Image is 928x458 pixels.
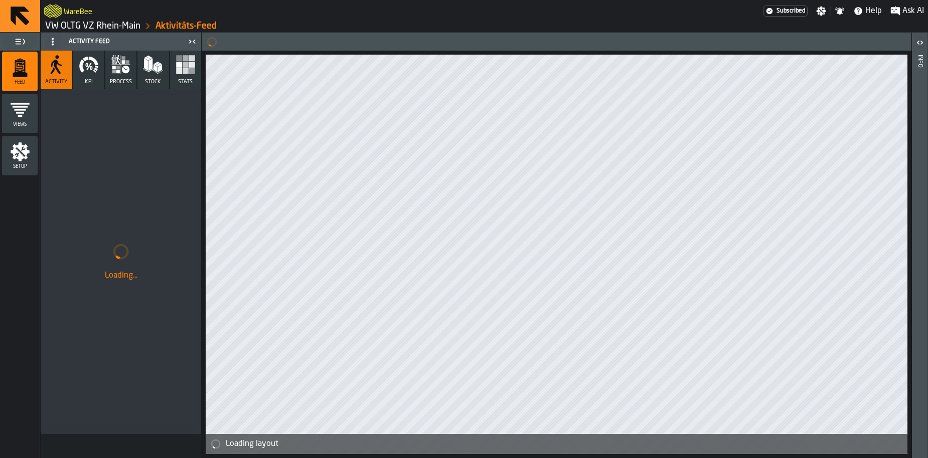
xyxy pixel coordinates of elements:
[777,8,805,15] span: Subscribed
[831,6,849,16] label: button-toggle-Notifications
[44,2,62,20] a: logo-header
[85,79,93,85] span: KPI
[43,34,185,50] div: Activity Feed
[916,53,923,455] div: Info
[110,79,132,85] span: process
[45,79,67,85] span: Activity
[45,21,140,32] a: link-to-/wh/i/44979e6c-6f66-405e-9874-c1e29f02a54a/simulations
[902,5,924,17] span: Ask AI
[2,122,38,127] span: Views
[206,434,907,454] div: alert-Loading layout
[145,79,161,85] span: Stock
[913,35,927,53] label: button-toggle-Open
[178,79,193,85] span: Stats
[2,94,38,134] li: menu Views
[763,6,808,17] div: Menu Subscription
[2,164,38,169] span: Setup
[865,5,882,17] span: Help
[2,80,38,85] span: Feed
[849,5,886,17] label: button-toggle-Help
[49,270,193,282] div: Loading...
[2,52,38,92] li: menu Feed
[2,136,38,176] li: menu Setup
[156,21,217,32] a: link-to-/wh/i/44979e6c-6f66-405e-9874-c1e29f02a54a/feed/cb2375cd-a213-45f6-a9a8-871f1953d9f6
[763,6,808,17] a: link-to-/wh/i/44979e6c-6f66-405e-9874-c1e29f02a54a/settings/billing
[2,35,38,49] label: button-toggle-Toggle Full Menu
[44,20,484,32] nav: Breadcrumb
[912,33,927,458] header: Info
[64,6,92,16] h2: Sub Title
[226,438,903,450] div: Loading layout
[185,36,199,48] label: button-toggle-Close me
[886,5,928,17] label: button-toggle-Ask AI
[812,6,830,16] label: button-toggle-Settings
